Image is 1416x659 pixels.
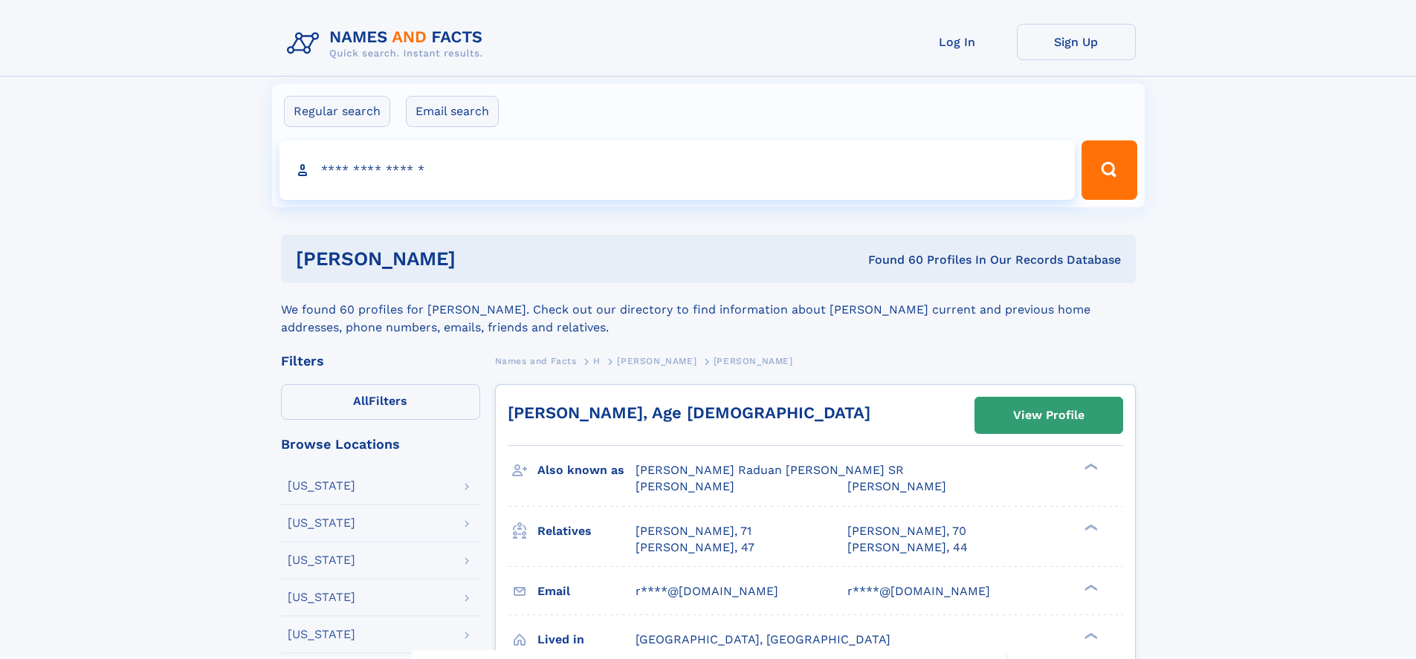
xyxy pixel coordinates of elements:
[636,539,754,556] a: [PERSON_NAME], 47
[847,523,966,539] a: [PERSON_NAME], 70
[1017,24,1136,60] a: Sign Up
[296,250,662,268] h1: [PERSON_NAME]
[636,479,734,493] span: [PERSON_NAME]
[279,140,1076,200] input: search input
[1081,582,1099,592] div: ❯
[1081,631,1099,640] div: ❯
[281,283,1136,337] div: We found 60 profiles for [PERSON_NAME]. Check out our directory to find information about [PERSON...
[593,356,601,366] span: H
[636,523,751,539] a: [PERSON_NAME], 71
[617,351,696,370] a: [PERSON_NAME]
[537,627,636,652] h3: Lived in
[617,356,696,366] span: [PERSON_NAME]
[537,458,636,483] h3: Also known as
[508,403,870,422] a: [PERSON_NAME], Age [DEMOGRAPHIC_DATA]
[537,519,636,544] h3: Relatives
[288,554,355,566] div: [US_STATE]
[975,397,1122,433] a: View Profile
[898,24,1017,60] a: Log In
[281,438,480,451] div: Browse Locations
[281,384,480,420] label: Filters
[1081,462,1099,472] div: ❯
[281,354,480,368] div: Filters
[288,629,355,640] div: [US_STATE]
[288,480,355,492] div: [US_STATE]
[288,517,355,529] div: [US_STATE]
[662,252,1121,268] div: Found 60 Profiles In Our Records Database
[281,24,495,64] img: Logo Names and Facts
[284,96,390,127] label: Regular search
[1081,522,1099,532] div: ❯
[847,479,946,493] span: [PERSON_NAME]
[1013,398,1084,432] div: View Profile
[353,394,369,408] span: All
[593,351,601,370] a: H
[406,96,499,127] label: Email search
[1082,140,1137,200] button: Search Button
[288,591,355,603] div: [US_STATE]
[714,356,793,366] span: [PERSON_NAME]
[537,579,636,604] h3: Email
[495,351,577,370] a: Names and Facts
[636,632,890,646] span: [GEOGRAPHIC_DATA], [GEOGRAPHIC_DATA]
[636,463,904,477] span: [PERSON_NAME] Raduan [PERSON_NAME] SR
[847,539,968,556] a: [PERSON_NAME], 44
